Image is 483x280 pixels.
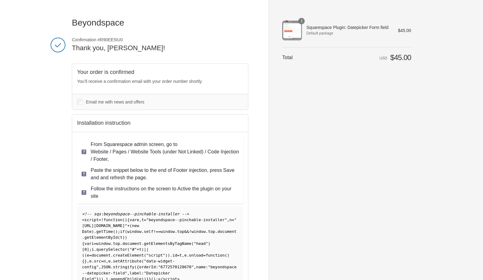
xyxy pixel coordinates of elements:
span: ] [87,247,89,252]
span: { [127,217,130,222]
span: . [94,247,97,252]
span: e [89,259,92,263]
span: ) [122,235,125,240]
span: "#" [130,247,137,252]
span: < [82,217,85,222]
span: ; [118,229,120,234]
span: ( [82,253,85,258]
span: ) [125,217,127,222]
span: = [89,253,92,258]
span: t [139,247,142,252]
span: . [175,229,177,234]
span: = [101,259,104,263]
p: From Squarespace admin screen, go to Website / Pages / Website Tools (under Not Linked) / Code In... [91,141,239,163]
span: ! [101,217,104,222]
span: ) [208,241,210,246]
span: !== [153,229,160,234]
span: 1 [298,18,305,24]
span: Squarespace Plugin: Datepicker Form field [306,25,389,30]
span: t [120,235,122,240]
span: . [142,229,144,234]
span: , [99,265,101,269]
span: ) [92,229,94,234]
span: ) [165,253,168,258]
span: ) [142,247,144,252]
span: getElementById [85,235,118,240]
span: onload [189,253,203,258]
span: } [85,259,87,263]
span: 0 [85,247,87,252]
span: if [120,229,125,234]
span: ( [125,229,127,234]
span: Date [82,229,92,234]
span: JSON [101,265,111,269]
span: { [137,265,139,269]
h2: Thank you, [PERSON_NAME]! [72,44,248,53]
span: top [208,229,215,234]
span: ; [89,247,92,252]
span: = [203,253,206,258]
span: window [192,229,206,234]
span: e [108,259,111,263]
span: ( [144,253,146,258]
span: . [82,235,85,240]
span: ( [85,253,87,258]
span: , [194,265,196,269]
span: . [215,229,218,234]
span: var [85,241,92,246]
span: . [92,259,94,263]
span: name [196,265,206,269]
span: getElementsByTagName [144,241,191,246]
span: , [106,259,108,263]
span: ( [118,235,120,240]
span: top [113,241,120,246]
span: + [137,247,139,252]
span: n [229,217,232,222]
p: Paste the snippet below to the end of Footer injection, press Save and and refresh the page. [91,167,239,181]
span: ( [113,229,115,234]
span: orderId [139,265,156,269]
span: i [92,241,94,246]
span: "script" [146,253,165,258]
span: , [87,259,89,263]
span: ( [130,223,132,228]
span: function [206,253,225,258]
span: Confirmation #R90EE5IU0 [72,37,248,43]
span: e [87,253,89,258]
span: . [206,229,208,234]
span: ) [125,235,127,240]
span: ) [167,253,170,258]
span: ( [192,241,194,246]
span: + [127,223,130,228]
span: : [142,271,144,275]
span: . [170,253,172,258]
span: . [111,241,113,246]
span: stringify [113,265,134,269]
span: . [142,241,144,246]
span: window [127,229,142,234]
span: ( [127,247,130,252]
span: Email me with news and offers [86,99,145,104]
span: = [94,241,97,246]
span: document [217,229,237,234]
span: . [120,241,122,246]
span: new [132,223,139,228]
span: , [182,253,184,258]
img: Squarespace Plugin: Datepicker Form field - Default package [282,21,302,40]
span: ! [189,229,192,234]
span: . [187,253,189,258]
span: ) [227,253,229,258]
span: ( [225,253,227,258]
span: top [177,229,184,234]
span: $45.00 [398,28,411,33]
span: getTime [96,229,113,234]
span: , [127,271,130,275]
span: ) [115,229,118,234]
span: "head" [194,241,208,246]
span: querySelector [96,247,127,252]
span: setAttribute [113,259,141,263]
span: , [139,217,142,222]
span: { [82,241,85,246]
span: t [142,217,144,222]
span: t [180,253,182,258]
